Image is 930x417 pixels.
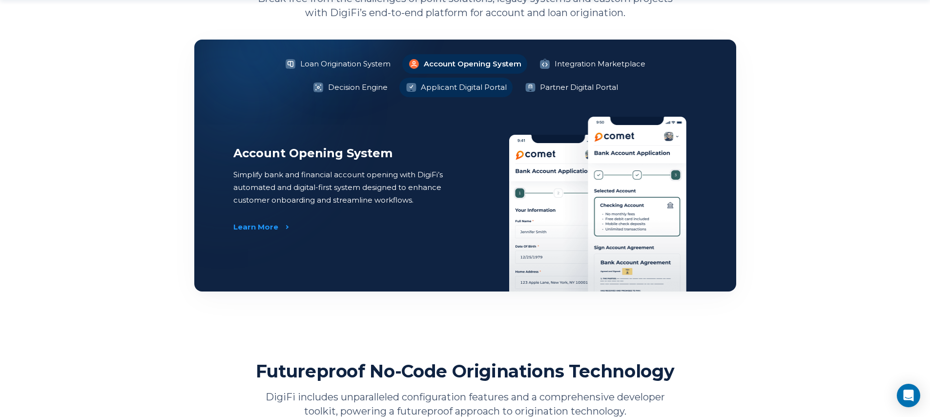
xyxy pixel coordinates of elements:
[256,360,675,382] h2: Futureproof No-Code Originations Technology
[279,54,396,74] li: Loan Origination System
[509,117,687,292] img: Account Opening System
[518,78,624,97] li: Partner Digital Portal
[233,222,285,232] a: Learn More
[307,78,393,97] li: Decision Engine
[233,146,465,161] h2: Account Opening System
[233,168,465,207] p: Simplify bank and financial account opening with DigiFi’s automated and digital-first system desi...
[399,78,513,97] li: Applicant Digital Portal
[897,384,920,407] div: Open Intercom Messenger
[233,222,278,232] div: Learn More
[402,54,527,74] li: Account Opening System
[533,54,651,74] li: Integration Marketplace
